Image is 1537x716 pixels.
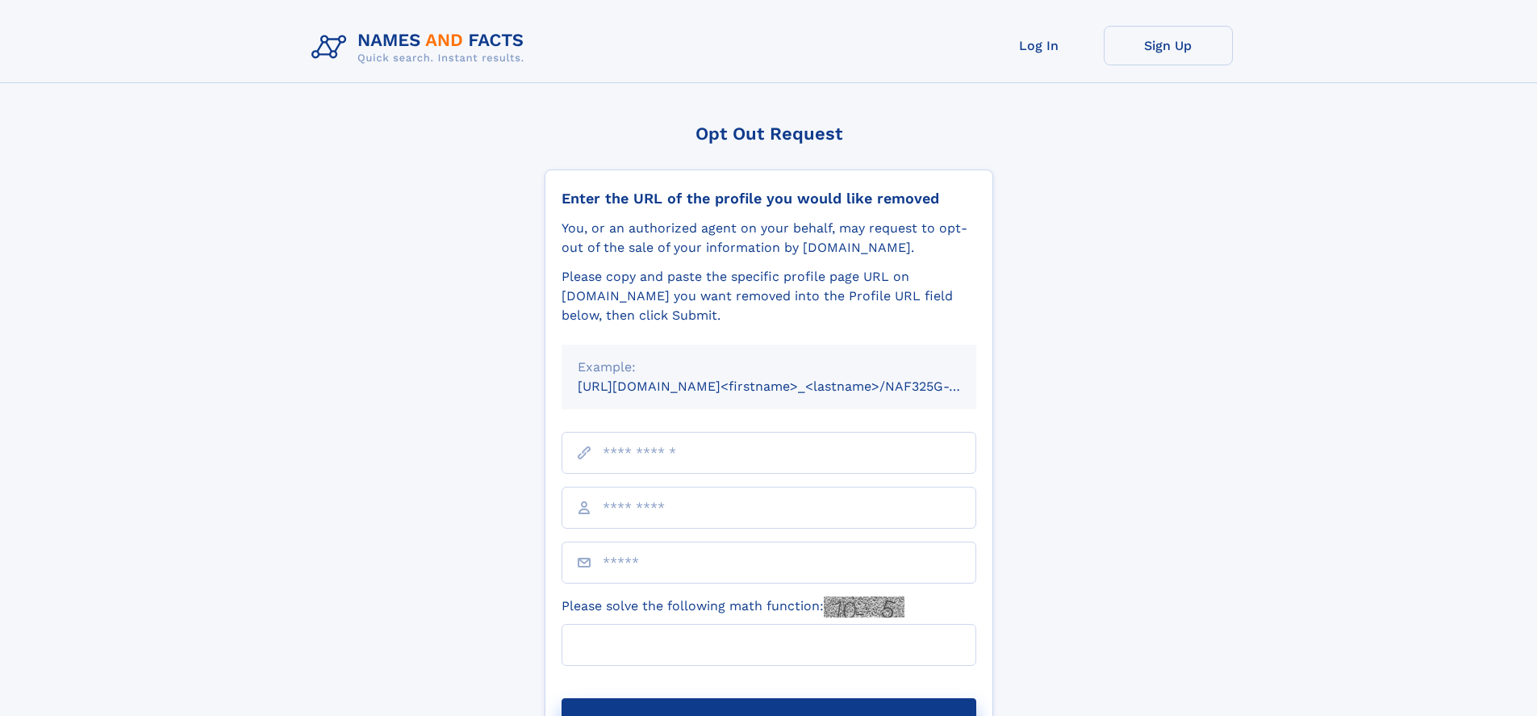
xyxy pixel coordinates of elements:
[1104,26,1233,65] a: Sign Up
[975,26,1104,65] a: Log In
[562,267,976,325] div: Please copy and paste the specific profile page URL on [DOMAIN_NAME] you want removed into the Pr...
[578,358,960,377] div: Example:
[562,219,976,258] div: You, or an authorized agent on your behalf, may request to opt-out of the sale of your informatio...
[562,597,904,618] label: Please solve the following math function:
[562,190,976,207] div: Enter the URL of the profile you would like removed
[305,26,537,69] img: Logo Names and Facts
[545,124,993,144] div: Opt Out Request
[578,379,1007,394] small: [URL][DOMAIN_NAME]<firstname>_<lastname>/NAF325G-xxxxxxxx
